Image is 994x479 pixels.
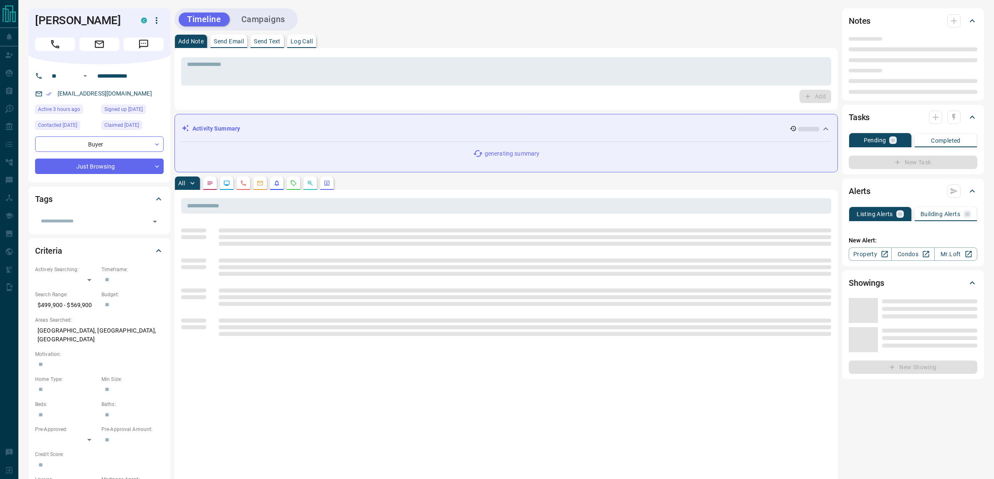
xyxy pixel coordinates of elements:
[35,324,164,346] p: [GEOGRAPHIC_DATA], [GEOGRAPHIC_DATA], [GEOGRAPHIC_DATA]
[307,180,314,187] svg: Opportunities
[38,121,77,129] span: Contacted [DATE]
[35,451,164,458] p: Credit Score:
[849,184,870,198] h2: Alerts
[849,107,977,127] div: Tasks
[35,159,164,174] div: Just Browsing
[849,11,977,31] div: Notes
[80,71,90,81] button: Open
[35,316,164,324] p: Areas Searched:
[233,13,293,26] button: Campaigns
[254,38,281,44] p: Send Text
[207,180,213,187] svg: Notes
[35,192,52,206] h2: Tags
[35,105,97,116] div: Mon Oct 13 2025
[921,211,960,217] p: Building Alerts
[104,121,139,129] span: Claimed [DATE]
[124,38,164,51] span: Message
[35,266,97,273] p: Actively Searching:
[891,247,934,261] a: Condos
[257,180,263,187] svg: Emails
[178,38,204,44] p: Add Note
[182,121,831,136] div: Activity Summary
[179,13,230,26] button: Timeline
[79,38,119,51] span: Email
[58,90,152,97] a: [EMAIL_ADDRESS][DOMAIN_NAME]
[35,350,164,358] p: Motivation:
[931,138,961,144] p: Completed
[101,376,164,383] p: Min Size:
[35,241,164,261] div: Criteria
[934,247,977,261] a: Mr.Loft
[141,18,147,23] div: condos.ca
[849,247,892,261] a: Property
[214,38,244,44] p: Send Email
[35,189,164,209] div: Tags
[849,236,977,245] p: New Alert:
[101,426,164,433] p: Pre-Approval Amount:
[35,426,97,433] p: Pre-Approved:
[291,38,313,44] p: Log Call
[35,38,75,51] span: Call
[101,121,164,132] div: Fri Sep 29 2023
[864,137,886,143] p: Pending
[35,244,62,257] h2: Criteria
[240,180,247,187] svg: Calls
[101,105,164,116] div: Sun Apr 17 2022
[35,14,129,27] h1: [PERSON_NAME]
[290,180,297,187] svg: Requests
[101,266,164,273] p: Timeframe:
[46,91,52,97] svg: Email Verified
[178,180,185,186] p: All
[273,180,280,187] svg: Listing Alerts
[849,276,884,290] h2: Showings
[35,291,97,298] p: Search Range:
[104,105,143,113] span: Signed up [DATE]
[849,111,870,124] h2: Tasks
[35,401,97,408] p: Beds:
[35,136,164,152] div: Buyer
[35,376,97,383] p: Home Type:
[857,211,893,217] p: Listing Alerts
[849,273,977,293] div: Showings
[149,216,161,227] button: Open
[849,14,870,28] h2: Notes
[35,298,97,312] p: $499,900 - $569,900
[38,105,80,113] span: Active 3 hours ago
[101,401,164,408] p: Baths:
[485,149,539,158] p: generating summary
[101,291,164,298] p: Budget:
[35,121,97,132] div: Fri Sep 29 2023
[324,180,330,187] svg: Agent Actions
[223,180,230,187] svg: Lead Browsing Activity
[192,124,240,133] p: Activity Summary
[849,181,977,201] div: Alerts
